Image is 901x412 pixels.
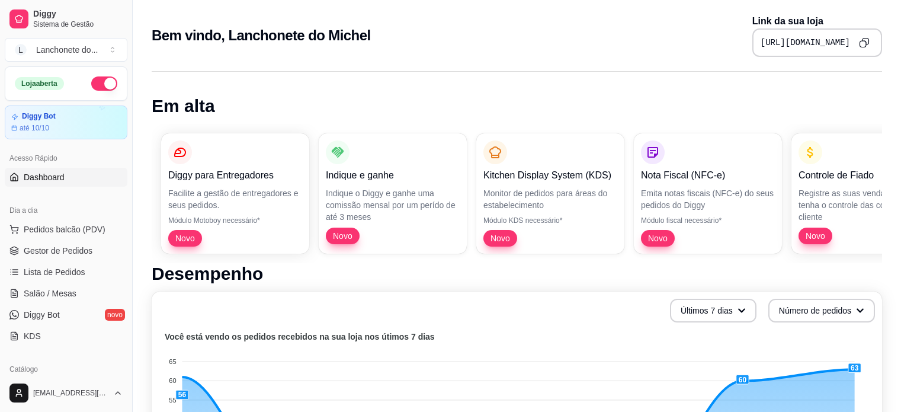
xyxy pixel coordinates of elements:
span: Sistema de Gestão [33,20,123,29]
p: Indique e ganhe [326,168,460,183]
p: Módulo fiscal necessário* [641,216,775,225]
span: Dashboard [24,171,65,183]
button: Pedidos balcão (PDV) [5,220,127,239]
span: Diggy Bot [24,309,60,321]
span: Novo [801,230,830,242]
a: Diggy Botnovo [5,305,127,324]
button: Copy to clipboard [855,33,874,52]
p: Emita notas fiscais (NFC-e) do seus pedidos do Diggy [641,187,775,211]
button: Diggy para EntregadoresFacilite a gestão de entregadores e seus pedidos.Módulo Motoboy necessário... [161,133,309,254]
span: Novo [643,232,672,244]
span: KDS [24,330,41,342]
a: DiggySistema de Gestão [5,5,127,33]
text: Você está vendo os pedidos recebidos na sua loja nos útimos 7 dias [165,332,435,341]
p: Monitor de pedidos para áreas do estabelecimento [483,187,617,211]
a: Salão / Mesas [5,284,127,303]
span: Diggy [33,9,123,20]
a: KDS [5,327,127,346]
span: Novo [486,232,515,244]
span: L [15,44,27,56]
a: Lista de Pedidos [5,263,127,282]
a: Dashboard [5,168,127,187]
a: Diggy Botaté 10/10 [5,106,127,139]
p: Nota Fiscal (NFC-e) [641,168,775,183]
button: Número de pedidos [768,299,875,322]
p: Indique o Diggy e ganhe uma comissão mensal por um perído de até 3 meses [326,187,460,223]
button: Indique e ganheIndique o Diggy e ganhe uma comissão mensal por um perído de até 3 mesesNovo [319,133,467,254]
article: até 10/10 [20,123,49,133]
button: Últimos 7 dias [670,299,756,322]
button: Alterar Status [91,76,117,91]
h1: Desempenho [152,263,882,285]
p: Kitchen Display System (KDS) [483,168,617,183]
button: Select a team [5,38,127,62]
pre: [URL][DOMAIN_NAME] [761,37,850,49]
h2: Bem vindo, Lanchonete do Michel [152,26,370,45]
article: Diggy Bot [22,112,56,121]
div: Loja aberta [15,77,64,90]
button: Nota Fiscal (NFC-e)Emita notas fiscais (NFC-e) do seus pedidos do DiggyMódulo fiscal necessário*Novo [634,133,782,254]
tspan: 65 [169,358,176,365]
p: Módulo Motoboy necessário* [168,216,302,225]
div: Catálogo [5,360,127,379]
h1: Em alta [152,95,882,117]
div: Acesso Rápido [5,149,127,168]
p: Diggy para Entregadores [168,168,302,183]
p: Módulo KDS necessário* [483,216,617,225]
span: Gestor de Pedidos [24,245,92,257]
div: Lanchonete do ... [36,44,98,56]
button: Kitchen Display System (KDS)Monitor de pedidos para áreas do estabelecimentoMódulo KDS necessário... [476,133,624,254]
p: Link da sua loja [752,14,882,28]
div: Dia a dia [5,201,127,220]
p: Facilite a gestão de entregadores e seus pedidos. [168,187,302,211]
span: Pedidos balcão (PDV) [24,223,105,235]
span: Novo [171,232,200,244]
tspan: 55 [169,397,176,404]
span: Salão / Mesas [24,288,76,299]
span: Novo [328,230,357,242]
span: Lista de Pedidos [24,266,85,278]
a: Gestor de Pedidos [5,241,127,260]
button: [EMAIL_ADDRESS][DOMAIN_NAME] [5,379,127,407]
span: [EMAIL_ADDRESS][DOMAIN_NAME] [33,388,108,398]
tspan: 60 [169,377,176,384]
